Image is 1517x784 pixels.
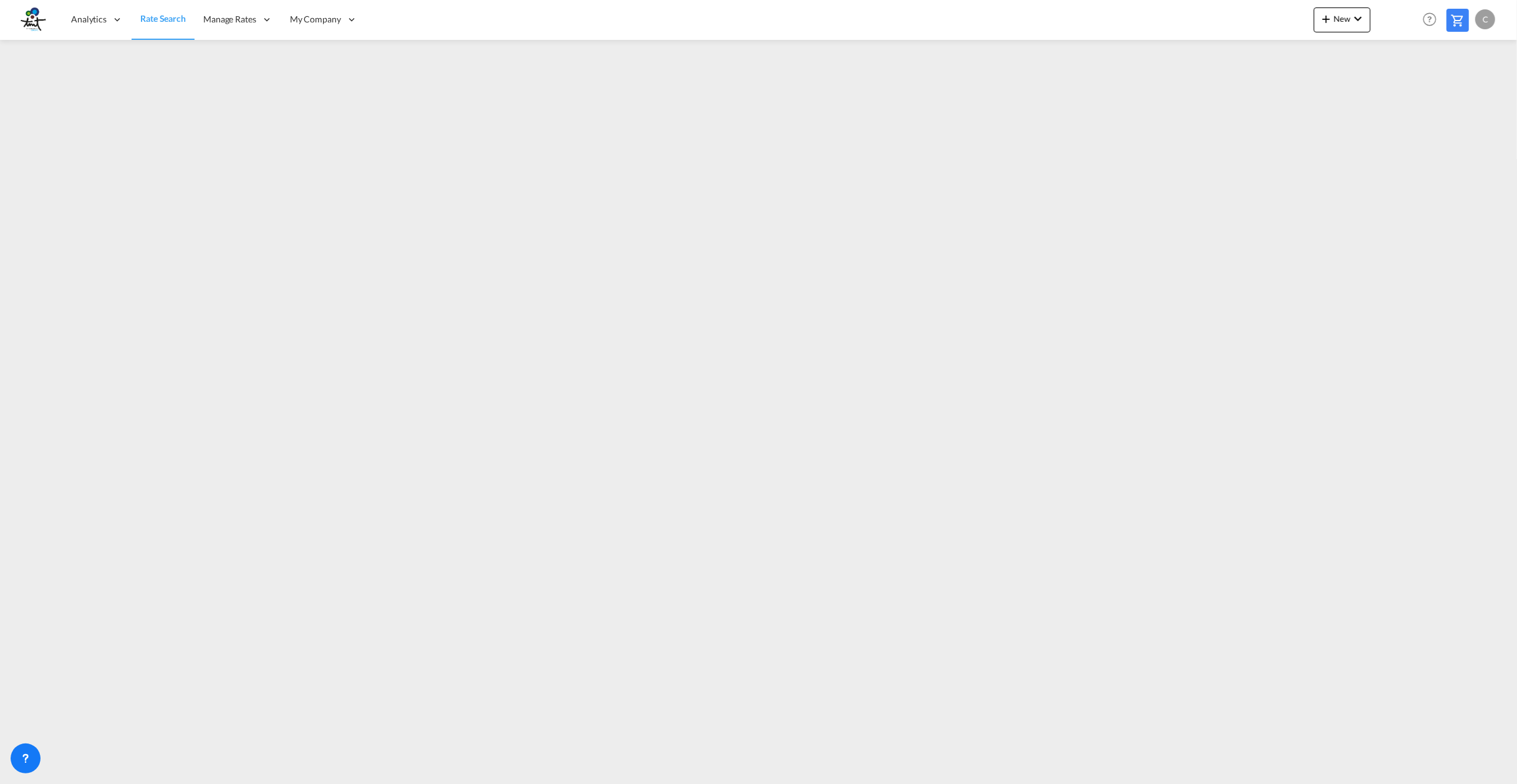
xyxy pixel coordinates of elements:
span: New [1319,14,1365,24]
button: icon-plus 400-fgNewicon-chevron-down [1314,7,1370,32]
div: Help [1419,9,1447,31]
span: Rate Search [140,13,186,24]
span: Analytics [71,13,107,26]
span: Manage Rates [203,13,256,26]
div: C [1475,9,1495,29]
img: e533cd407c0111f08607b3a76ff044e7.png [19,6,47,34]
md-icon: icon-plus 400-fg [1319,11,1334,26]
md-icon: icon-chevron-down [1351,11,1365,26]
span: My Company [290,13,341,26]
span: Help [1419,9,1440,30]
